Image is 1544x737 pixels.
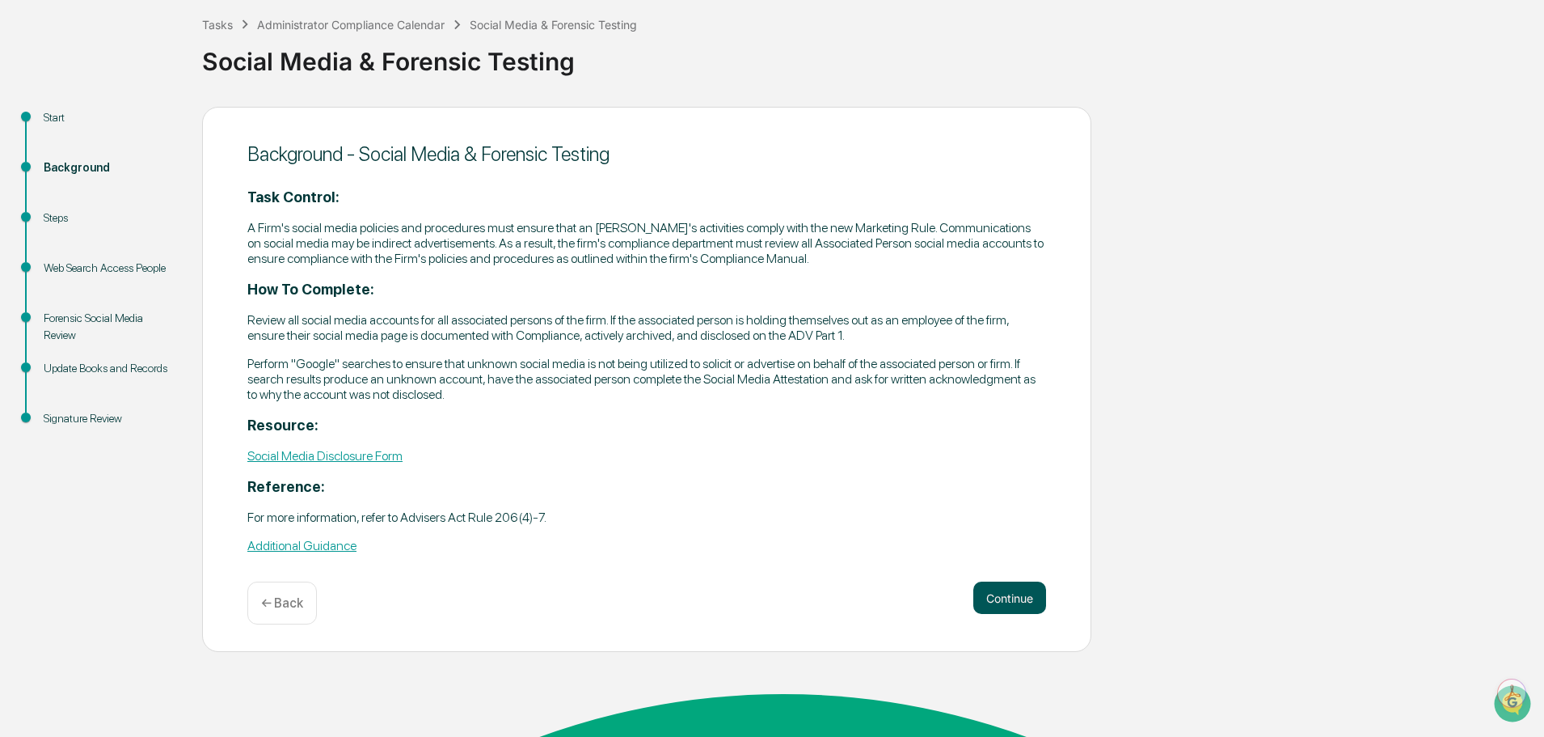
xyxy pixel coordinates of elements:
[16,124,45,153] img: 1746055101610-c473b297-6a78-478c-a979-82029cc54cd1
[32,204,104,220] span: Preclearance
[114,273,196,286] a: Powered byPylon
[261,595,303,611] p: ← Back
[44,260,176,277] div: Web Search Access People
[44,159,176,176] div: Background
[247,220,1046,266] p: A Firm's social media policies and procedures must ensure that an [PERSON_NAME]'s activities comp...
[117,205,130,218] div: 🗄️
[247,510,1046,525] p: For more information, refer to Advisers Act Rule 206(4)-7.
[247,478,325,495] strong: Reference:
[133,204,200,220] span: Attestations
[1492,684,1536,727] iframe: Open customer support
[247,417,319,434] strong: Resource:
[973,582,1046,614] button: Continue
[55,140,205,153] div: We're available if you need us!
[202,34,1536,76] div: Social Media & Forensic Testing
[202,18,233,32] div: Tasks
[16,205,29,218] div: 🖐️
[44,210,176,227] div: Steps
[470,18,637,32] div: Social Media & Forensic Testing
[161,274,196,286] span: Pylon
[44,410,176,427] div: Signature Review
[32,235,102,251] span: Data Lookup
[275,129,294,148] button: Start new chat
[257,18,445,32] div: Administrator Compliance Calendar
[247,281,374,298] strong: How To Complete:
[44,109,176,126] div: Start
[247,188,340,205] strong: Task Control:
[247,142,1046,166] div: Background - Social Media & Forensic Testing
[55,124,265,140] div: Start new chat
[10,228,108,257] a: 🔎Data Lookup
[247,538,356,553] a: Additional Guidance
[10,197,111,227] a: 🖐️Preclearance
[247,448,403,464] a: Social Media Disclosure Form
[44,360,176,377] div: Update Books and Records
[44,310,176,344] div: Forensic Social Media Review
[111,197,207,227] a: 🗄️Attestations
[247,356,1046,402] p: Perform "Google" searches to ensure that unknown social media is not being utilized to solicit or...
[247,312,1046,343] p: Review all social media accounts for all associated persons of the firm. If the associated person...
[16,236,29,249] div: 🔎
[16,34,294,60] p: How can we help?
